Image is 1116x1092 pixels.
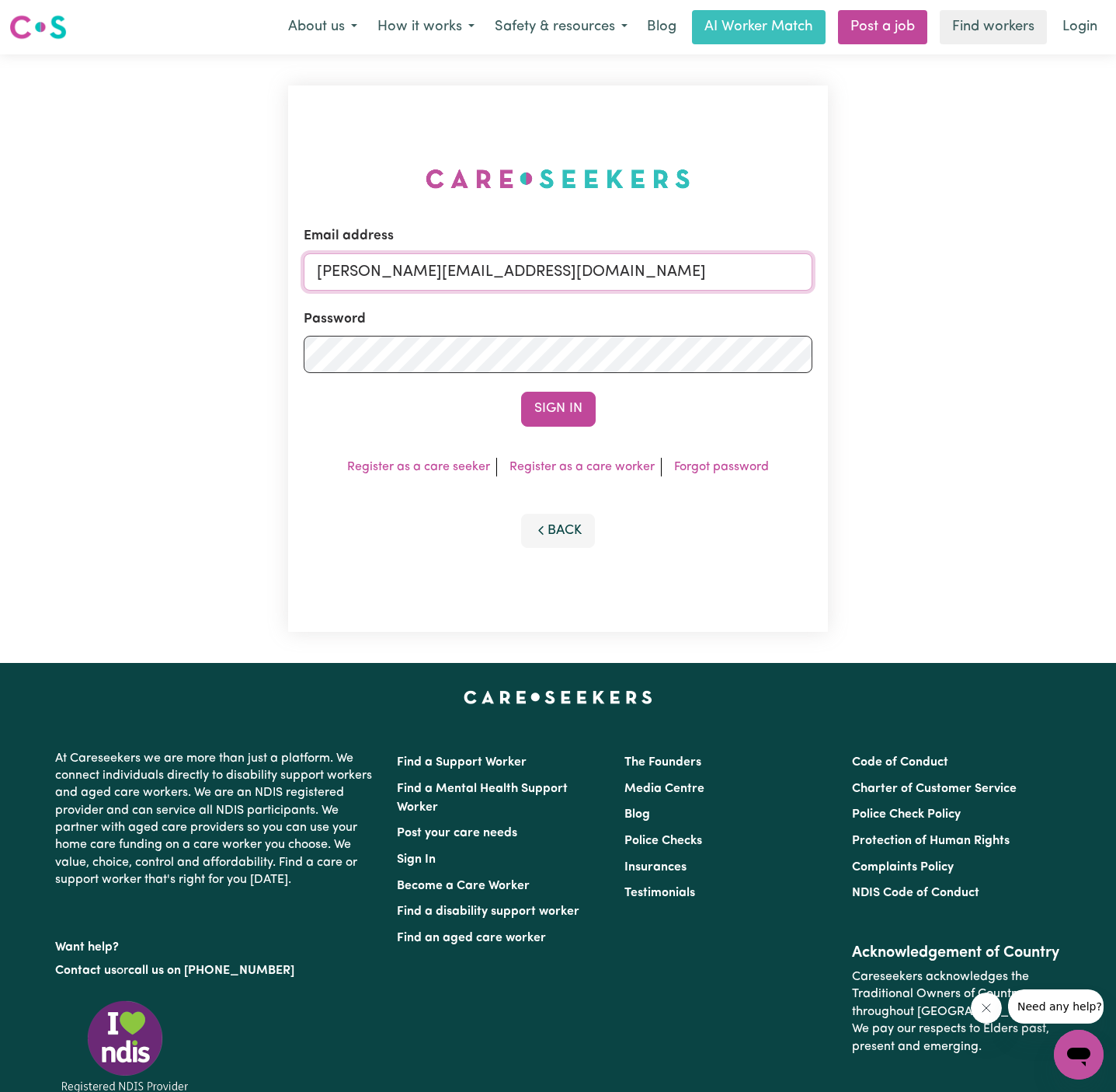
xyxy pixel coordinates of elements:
[521,514,596,548] button: Back
[940,10,1047,44] a: Find workers
[55,965,116,977] a: Contact us
[838,10,927,44] a: Post a job
[397,827,517,839] a: Post your care needs
[624,887,695,899] a: Testimonials
[464,691,652,703] a: Careseekers home page
[852,962,1061,1062] p: Careseekers acknowledges the Traditional Owners of Country throughout [GEOGRAPHIC_DATA]. We pay o...
[9,13,67,41] img: Careseekers logo
[397,756,527,769] a: Find a Support Worker
[852,861,954,874] a: Complaints Policy
[485,11,638,44] button: Safety & resources
[521,392,596,426] button: Sign In
[852,808,961,821] a: Police Check Policy
[347,461,490,473] a: Register as a care seeker
[624,861,687,874] a: Insurances
[397,905,579,918] a: Find a disability support worker
[852,783,1017,795] a: Charter of Customer Service
[1053,10,1107,44] a: Login
[397,932,546,944] a: Find an aged care worker
[9,9,67,45] a: Careseekers logo
[852,835,1010,847] a: Protection of Human Rights
[852,756,948,769] a: Code of Conduct
[1054,1030,1104,1080] iframe: Button to launch messaging window
[304,253,812,291] input: Email address
[128,965,294,977] a: call us on [PHONE_NUMBER]
[367,11,485,44] button: How it works
[55,933,378,956] p: Want help?
[971,993,1002,1024] iframe: Close message
[1008,989,1104,1024] iframe: Message from company
[509,461,655,473] a: Register as a care worker
[304,226,394,246] label: Email address
[852,944,1061,962] h2: Acknowledgement of Country
[624,783,704,795] a: Media Centre
[397,783,568,814] a: Find a Mental Health Support Worker
[624,808,650,821] a: Blog
[55,744,378,895] p: At Careseekers we are more than just a platform. We connect individuals directly to disability su...
[638,10,686,44] a: Blog
[397,853,436,866] a: Sign In
[397,880,530,892] a: Become a Care Worker
[852,887,979,899] a: NDIS Code of Conduct
[278,11,367,44] button: About us
[692,10,826,44] a: AI Worker Match
[304,309,366,330] label: Password
[624,756,701,769] a: The Founders
[674,461,769,473] a: Forgot password
[55,956,378,986] p: or
[624,835,702,847] a: Police Checks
